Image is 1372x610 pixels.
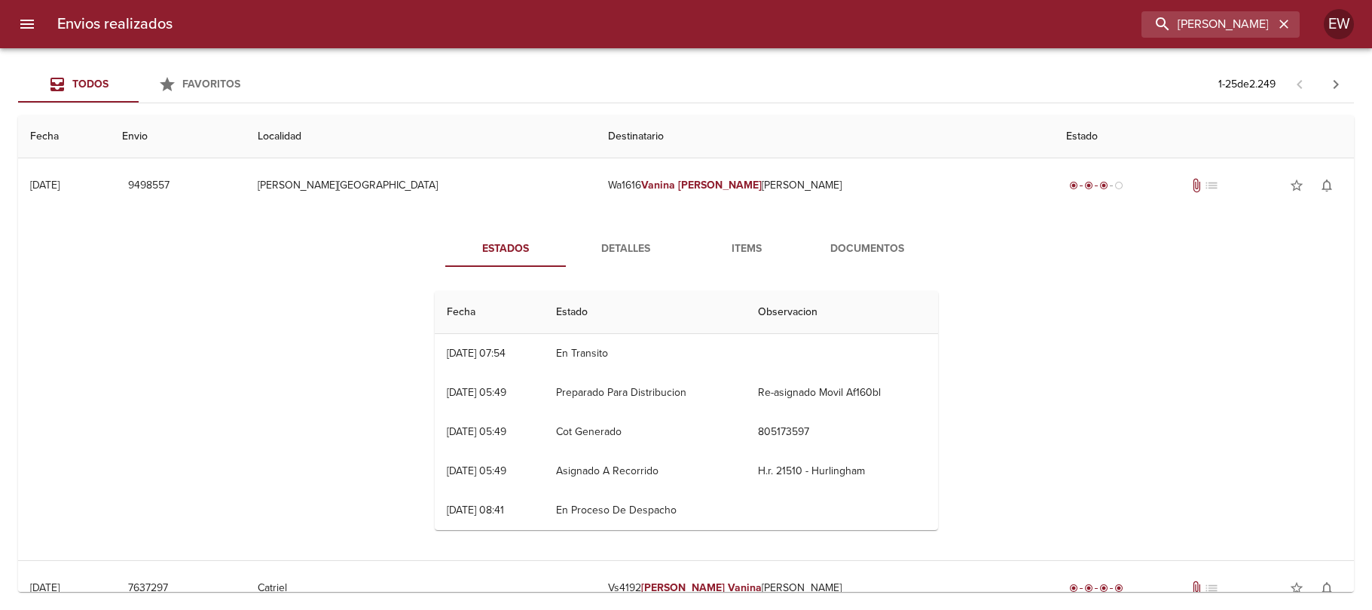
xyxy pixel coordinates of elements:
div: [DATE] 07:54 [447,347,506,360]
button: Activar notificaciones [1312,170,1342,201]
div: [DATE] 08:41 [447,504,504,517]
th: Estado [1054,115,1354,158]
span: radio_button_unchecked [1114,181,1123,190]
div: EW [1324,9,1354,39]
span: radio_button_checked [1069,181,1078,190]
button: 7637297 [122,575,174,602]
span: notifications_none [1319,178,1334,193]
span: No tiene pedido asociado [1204,178,1219,193]
h6: Envios realizados [57,12,173,36]
span: radio_button_checked [1099,584,1108,593]
td: Re-asignado Movil Af160bl [746,373,938,412]
th: Localidad [246,115,597,158]
td: En Transito [544,334,746,373]
span: Pagina anterior [1282,76,1318,91]
div: Tabs Envios [18,66,259,103]
button: Agregar a favoritos [1282,573,1312,603]
div: Entregado [1066,581,1126,596]
span: Pagina siguiente [1318,66,1354,103]
div: En viaje [1066,178,1126,193]
th: Estado [544,291,746,334]
span: Favoritos [182,78,240,90]
table: Tabla de seguimiento [435,291,938,530]
div: [DATE] 05:49 [447,425,506,438]
td: Wa1616 [PERSON_NAME] [596,158,1054,213]
div: [DATE] [30,179,60,192]
span: radio_button_checked [1069,584,1078,593]
span: Estados [454,240,557,259]
td: [PERSON_NAME][GEOGRAPHIC_DATA] [246,158,597,213]
em: Vanina [728,581,762,594]
td: Cot Generado [544,412,746,452]
td: H.r. 21510 - Hurlingham [746,452,938,491]
span: radio_button_checked [1114,584,1123,593]
span: star_border [1289,581,1304,596]
span: Tiene documentos adjuntos [1189,581,1204,596]
span: Documentos [816,240,918,259]
span: radio_button_checked [1084,584,1093,593]
th: Fecha [435,291,544,334]
span: radio_button_checked [1084,181,1093,190]
em: [PERSON_NAME] [641,581,725,594]
span: Items [695,240,798,259]
span: Tiene documentos adjuntos [1189,178,1204,193]
button: menu [9,6,45,42]
span: star_border [1289,178,1304,193]
div: Tabs detalle de guia [445,231,927,267]
div: [DATE] 05:49 [447,464,506,477]
span: 9498557 [128,176,170,195]
span: Detalles [575,240,677,259]
th: Observacion [746,291,938,334]
button: Agregar a favoritos [1282,170,1312,201]
div: [DATE] [30,581,60,594]
td: En Proceso De Despacho [544,491,746,530]
span: notifications_none [1319,581,1334,596]
input: buscar [1141,11,1274,38]
td: Preparado Para Distribucion [544,373,746,412]
div: [DATE] 05:49 [447,386,506,399]
span: radio_button_checked [1099,181,1108,190]
span: Todos [72,78,108,90]
span: No tiene pedido asociado [1204,581,1219,596]
em: [PERSON_NAME] [678,179,762,192]
th: Destinatario [596,115,1054,158]
th: Envio [110,115,246,158]
th: Fecha [18,115,110,158]
button: 9498557 [122,172,176,200]
span: 7637297 [128,579,168,598]
button: Activar notificaciones [1312,573,1342,603]
em: Vanina [641,179,675,192]
td: Asignado A Recorrido [544,452,746,491]
p: 1 - 25 de 2.249 [1218,77,1276,92]
td: 805173597 [746,412,938,452]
